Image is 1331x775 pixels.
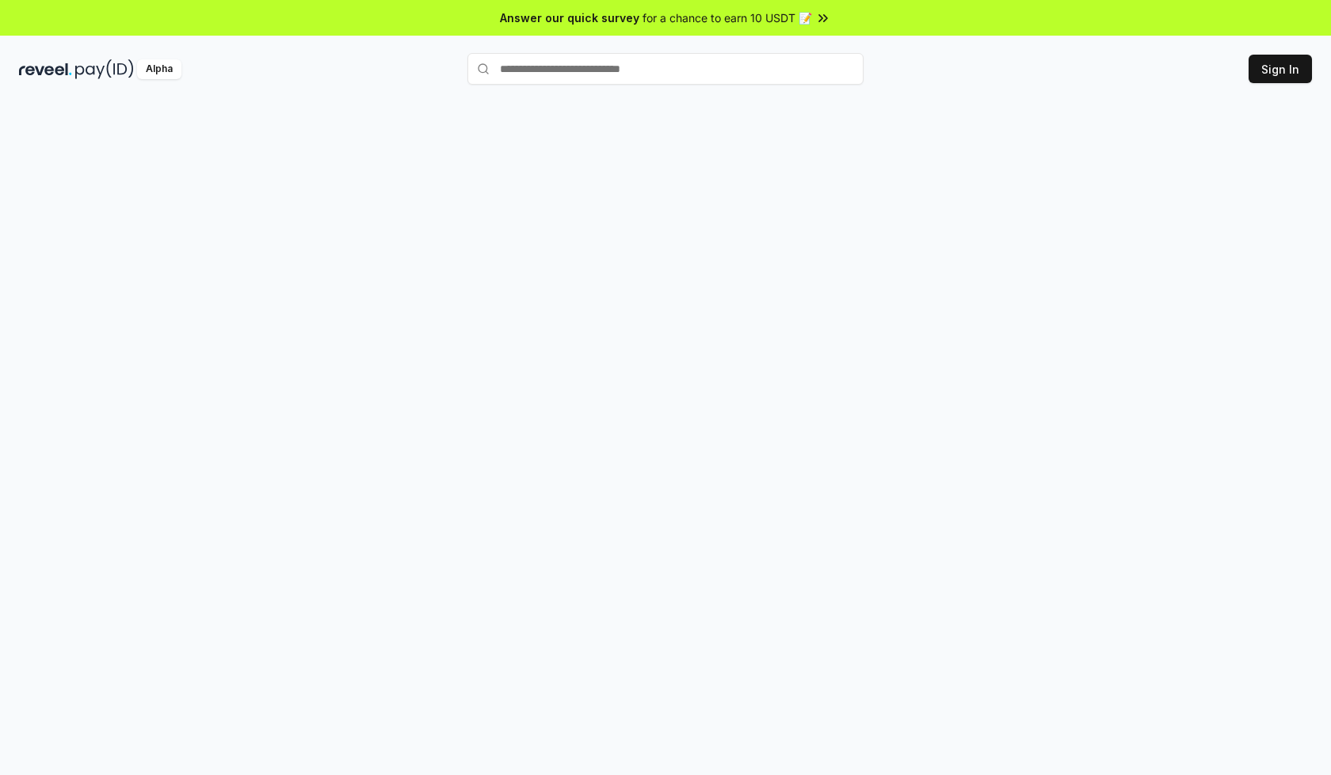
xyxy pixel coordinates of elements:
[19,59,72,79] img: reveel_dark
[75,59,134,79] img: pay_id
[643,9,812,26] span: for a chance to earn 10 USDT 📝
[1249,55,1312,83] button: Sign In
[500,9,639,26] span: Answer our quick survey
[137,59,181,79] div: Alpha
